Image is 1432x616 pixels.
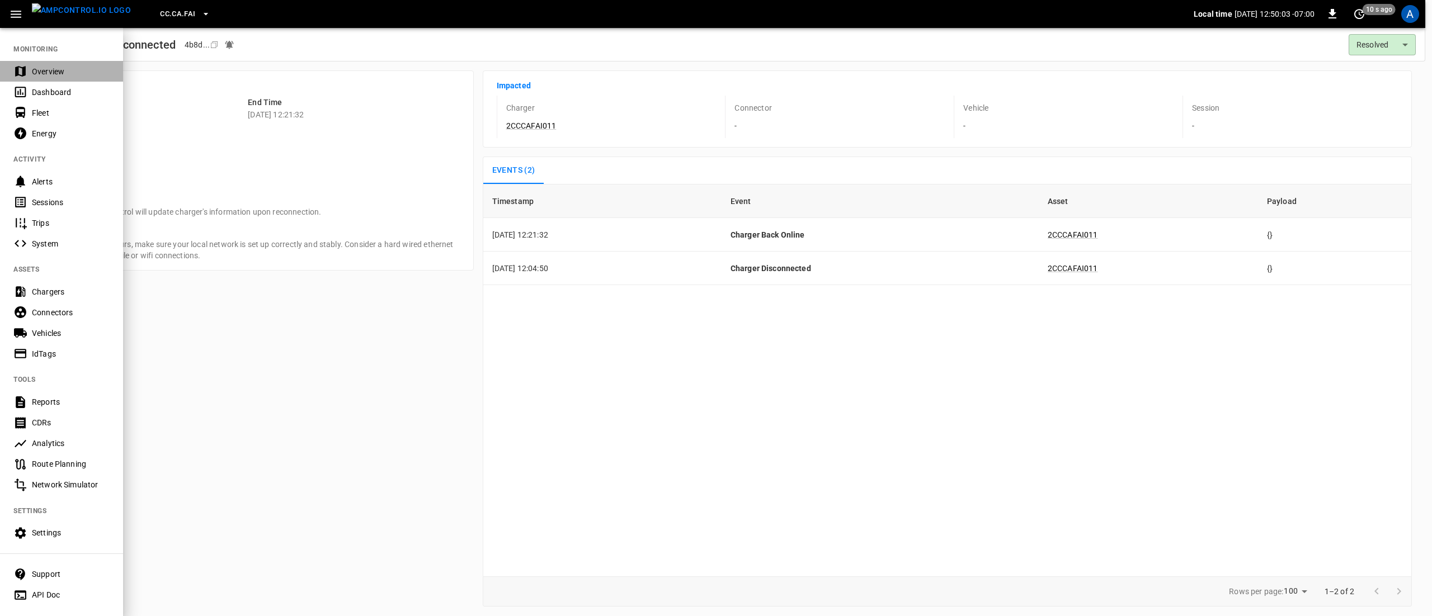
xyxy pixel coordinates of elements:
div: CDRs [32,417,110,428]
div: Vehicles [32,328,110,339]
div: Trips [32,217,110,229]
div: Connectors [32,307,110,318]
div: Alerts [32,176,110,187]
div: API Doc [32,589,110,600]
div: Overview [32,66,110,77]
div: Route Planning [32,458,110,470]
div: Chargers [32,286,110,297]
div: Reports [32,396,110,407]
div: Settings [32,527,110,538]
div: IdTags [32,348,110,359]
img: ampcontrol.io logo [32,3,131,17]
div: Fleet [32,107,110,119]
div: profile-icon [1401,5,1419,23]
p: [DATE] 12:50:03 -07:00 [1235,8,1315,20]
div: Energy [32,128,110,139]
div: Analytics [32,438,110,449]
div: Dashboard [32,87,110,98]
span: CC.CA.FAI [160,8,195,21]
div: Network Simulator [32,479,110,490]
div: Support [32,568,110,580]
span: 10 s ago [1363,4,1396,15]
p: Local time [1194,8,1232,20]
div: System [32,238,110,249]
div: Sessions [32,197,110,208]
button: set refresh interval [1350,5,1368,23]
